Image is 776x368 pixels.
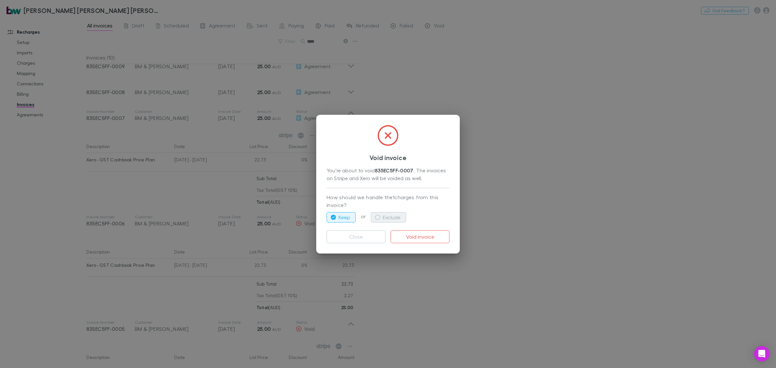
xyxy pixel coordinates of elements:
[327,154,449,161] h3: Void invoice
[356,213,371,219] span: or
[327,230,385,243] button: Close
[327,212,356,222] button: Keep
[327,193,449,210] p: How should we handle the 1 charges from this invoice?
[391,230,449,243] button: Void invoice
[327,167,449,183] div: You’re about to void . The invoices on Stripe and Xero will be voided as well.
[375,167,414,174] strong: 835EC5FF-0007
[371,212,406,222] button: Exclude
[754,346,770,362] div: Open Intercom Messenger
